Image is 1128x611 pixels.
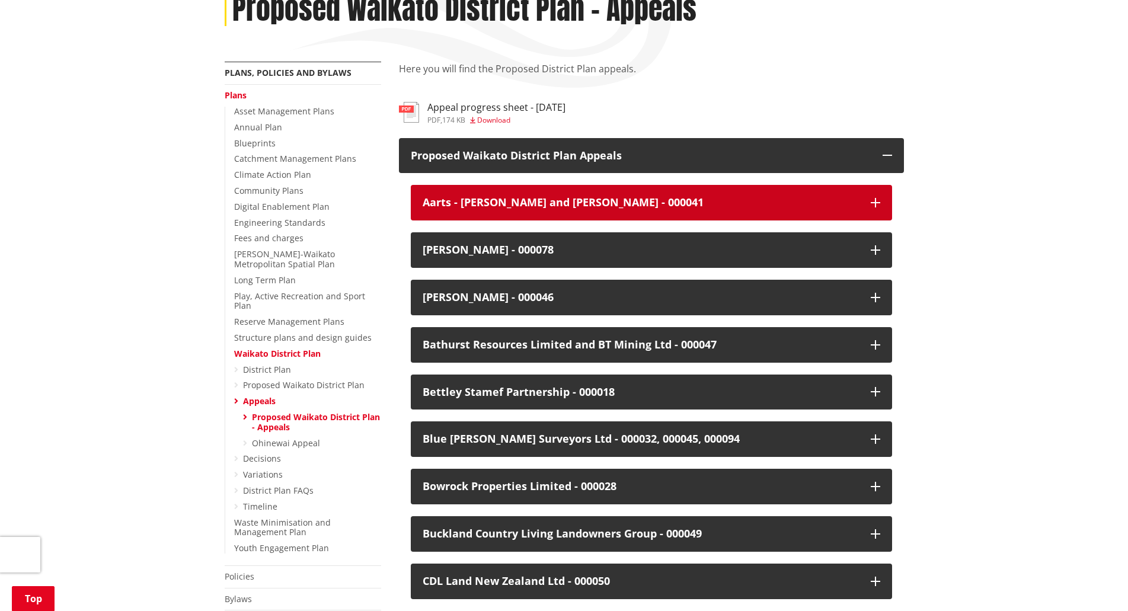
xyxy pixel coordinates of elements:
button: [PERSON_NAME] - 000046 [411,280,892,315]
a: Youth Engagement Plan [234,542,329,554]
a: Appeal progress sheet - [DATE] pdf,174 KB Download [399,102,565,123]
button: Bettley Stamef Partnership - 000018 [411,375,892,410]
a: Asset Management Plans [234,105,334,117]
a: Policies [225,571,254,582]
p: Here you will find the Proposed District Plan appeals. [399,62,904,90]
a: Annual Plan [234,121,282,133]
button: Buckland Country Living Landowners Group - 000049 [411,516,892,552]
button: Bathurst Resources Limited and BT Mining Ltd - 000047 [411,327,892,363]
div: Bowrock Properties Limited - 000028 [423,481,859,492]
a: [PERSON_NAME]-Waikato Metropolitan Spatial Plan [234,248,335,270]
a: Waikato District Plan [234,348,321,359]
img: document-pdf.svg [399,102,419,123]
a: Blueprints [234,137,276,149]
a: Appeals [243,395,276,407]
a: Timeline [243,501,277,512]
div: CDL Land New Zealand Ltd - 000050 [423,575,859,587]
div: , [427,117,565,124]
div: Bettley Stamef Partnership - 000018 [423,386,859,398]
a: Proposed Waikato District Plan [243,379,365,391]
a: District Plan FAQs [243,485,314,496]
div: Buckland Country Living Landowners Group - 000049 [423,528,859,540]
button: Aarts - [PERSON_NAME] and [PERSON_NAME] - 000041 [411,185,892,220]
a: Long Term Plan [234,274,296,286]
span: 174 KB [442,115,465,125]
button: CDL Land New Zealand Ltd - 000050 [411,564,892,599]
a: Proposed Waikato District Plan - Appeals [252,411,380,433]
span: pdf [427,115,440,125]
a: Decisions [243,453,281,464]
button: Blue [PERSON_NAME] Surveyors Ltd - 000032, 000045, 000094 [411,421,892,457]
div: [PERSON_NAME] - 000046 [423,292,859,303]
a: Waste Minimisation and Management Plan [234,517,331,538]
a: Plans [225,89,247,101]
a: Fees and charges [234,232,303,244]
a: Engineering Standards [234,217,325,228]
p: Proposed Waikato District Plan Appeals [411,150,871,162]
div: Aarts - [PERSON_NAME] and [PERSON_NAME] - 000041 [423,197,859,209]
iframe: Messenger Launcher [1073,561,1116,604]
a: Play, Active Recreation and Sport Plan [234,290,365,312]
a: Climate Action Plan [234,169,311,180]
div: Bathurst Resources Limited and BT Mining Ltd - 000047 [423,339,859,351]
a: District Plan [243,364,291,375]
button: Bowrock Properties Limited - 000028 [411,469,892,504]
div: [PERSON_NAME] - 000078 [423,244,859,256]
button: Proposed Waikato District Plan Appeals [399,138,904,174]
h3: Appeal progress sheet - [DATE] [427,102,565,113]
a: Digital Enablement Plan [234,201,330,212]
button: [PERSON_NAME] - 000078 [411,232,892,268]
a: Reserve Management Plans [234,316,344,327]
span: Download [477,115,510,125]
a: Community Plans [234,185,303,196]
a: Catchment Management Plans [234,153,356,164]
a: Ohinewai Appeal [252,437,320,449]
a: Bylaws [225,593,252,604]
a: Plans, policies and bylaws [225,67,351,78]
div: Blue [PERSON_NAME] Surveyors Ltd - 000032, 000045, 000094 [423,433,859,445]
a: Top [12,586,55,611]
a: Structure plans and design guides [234,332,372,343]
a: Variations [243,469,283,480]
